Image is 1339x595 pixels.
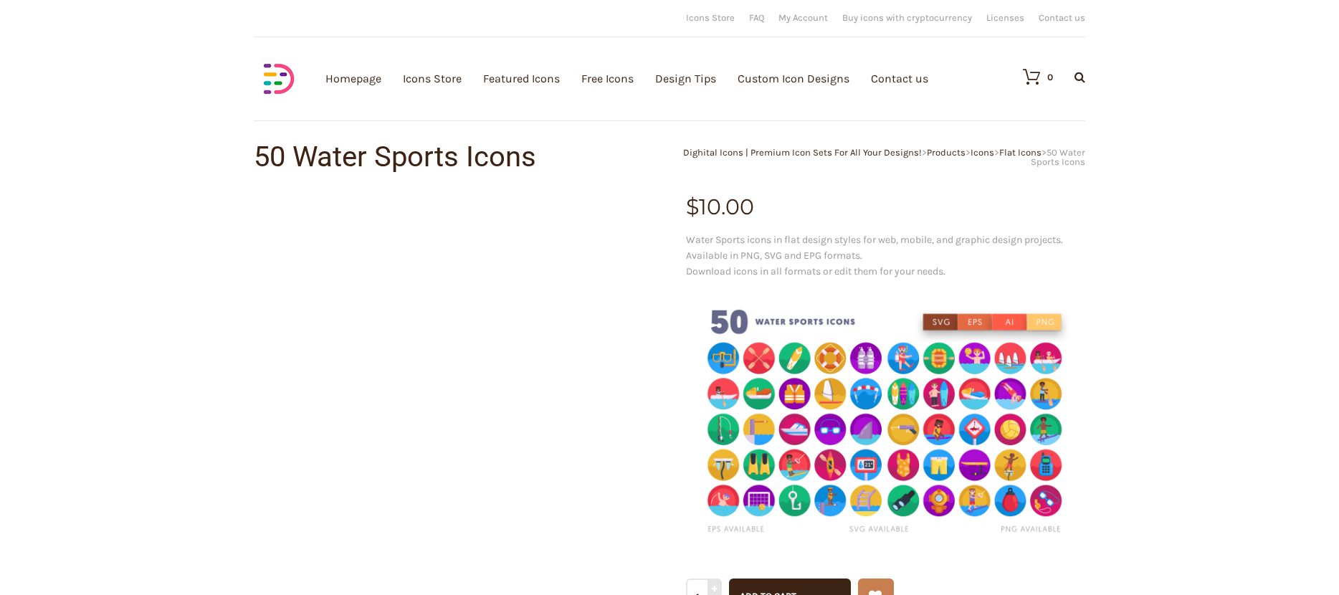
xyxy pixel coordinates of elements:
img: Water Sports icons png/svg/eps [686,290,1085,556]
a: Flat Icons [999,147,1042,158]
bdi: 10.00 [686,194,754,220]
h1: 50 Water Sports Icons [254,143,669,171]
a: Icons Store [686,13,735,22]
a: Contact us [1039,13,1085,22]
a: Icons [971,147,994,158]
div: > > > > [669,148,1085,166]
a: My Account [778,13,828,22]
a: Products [927,147,966,158]
a: Dighital Icons | Premium Icon Sets For All Your Designs! [683,147,922,158]
a: 0 [1009,68,1053,85]
p: Water Sports icons in flat design styles for web, mobile, and graphic design projects. Available ... [686,232,1085,280]
a: FAQ [749,13,764,22]
span: 50 Water Sports Icons [1031,147,1085,167]
a: Licenses [986,13,1024,22]
span: $ [686,194,699,220]
a: Buy icons with cryptocurrency [842,13,972,22]
div: 0 [1047,72,1053,82]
